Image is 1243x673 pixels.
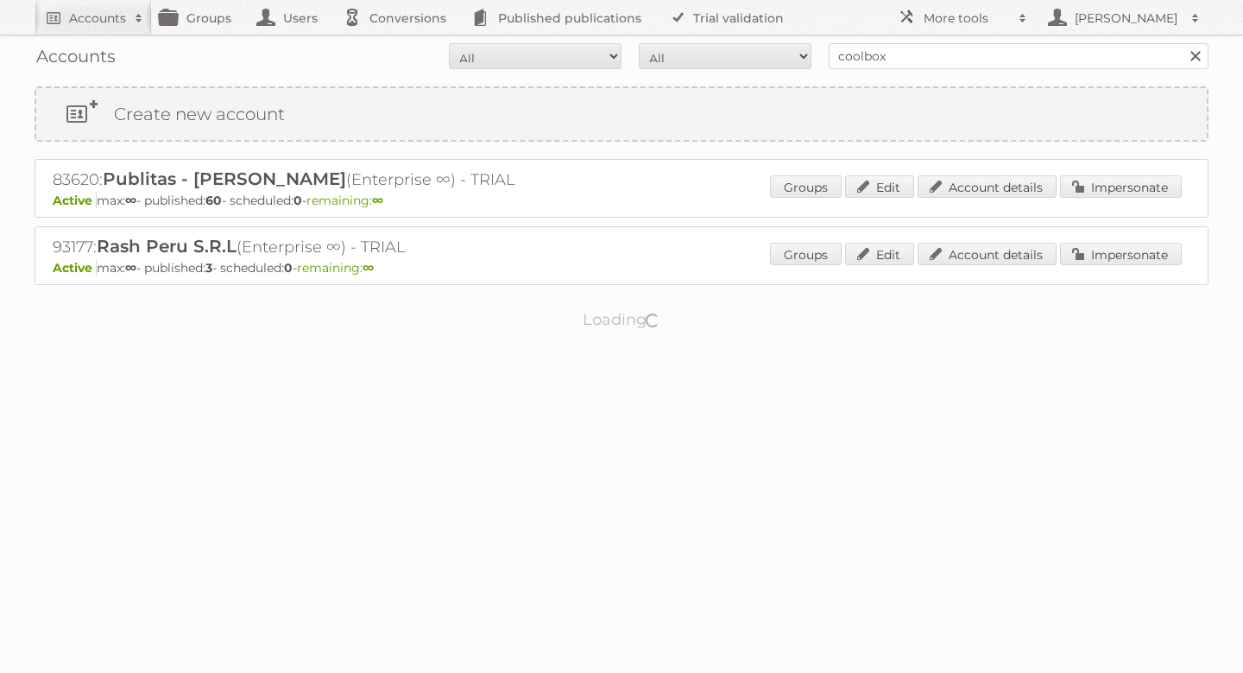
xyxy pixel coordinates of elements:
a: Create new account [36,88,1207,140]
a: Groups [770,175,842,198]
strong: 60 [205,193,222,208]
a: Account details [918,175,1057,198]
span: remaining: [297,260,374,276]
p: max: - published: - scheduled: - [53,260,1190,276]
a: Edit [845,175,914,198]
a: Groups [770,243,842,265]
span: Active [53,193,97,208]
strong: ∞ [125,260,136,276]
strong: 3 [205,260,212,276]
a: Impersonate [1060,243,1182,265]
strong: 0 [293,193,302,208]
strong: ∞ [363,260,374,276]
h2: Accounts [69,10,126,27]
a: Account details [918,243,1057,265]
a: Impersonate [1060,175,1182,198]
strong: 0 [284,260,293,276]
h2: More tools [924,10,1010,27]
span: remaining: [306,193,383,208]
strong: ∞ [125,193,136,208]
span: Publitas - [PERSON_NAME] [103,168,346,189]
span: Rash Peru S.R.L [97,236,237,257]
h2: 83620: (Enterprise ∞) - TRIAL [53,168,657,191]
a: Edit [845,243,914,265]
p: Loading [528,302,716,337]
h2: [PERSON_NAME] [1070,10,1183,27]
strong: ∞ [372,193,383,208]
h2: 93177: (Enterprise ∞) - TRIAL [53,236,657,258]
span: Active [53,260,97,276]
p: max: - published: - scheduled: - [53,193,1190,208]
